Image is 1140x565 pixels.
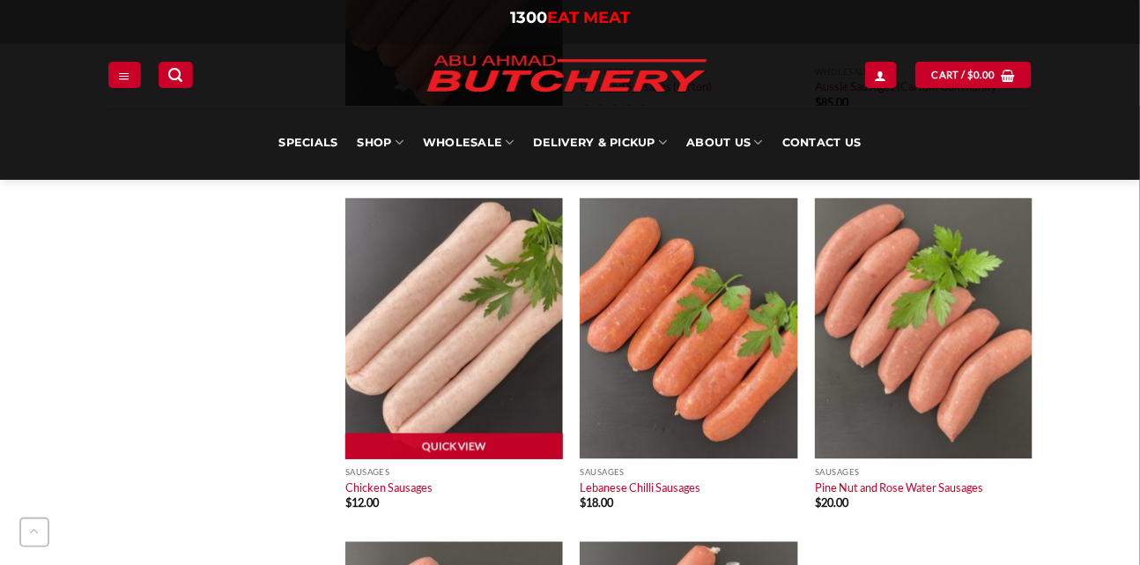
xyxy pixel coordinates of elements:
[967,67,973,83] span: $
[345,496,379,510] bdi: 12.00
[782,106,862,180] a: Contact Us
[580,496,613,510] bdi: 18.00
[815,198,1033,459] img: Pine Nut and Rose Water Sausages
[345,468,563,478] p: Sausages
[19,517,49,547] button: Go to top
[108,62,140,87] a: Menu
[510,8,547,27] span: 1300
[510,8,630,27] a: 1300EAT MEAT
[345,434,563,460] a: Quick View
[932,67,996,83] span: Cart /
[345,481,433,495] a: Chicken Sausages
[580,198,797,459] img: Lebanese-Chilli-Sausages (per 1Kg)
[815,496,821,510] span: $
[967,69,996,80] bdi: 0.00
[345,496,352,510] span: $
[423,106,514,180] a: Wholesale
[278,106,337,180] a: Specials
[358,106,403,180] a: SHOP
[345,198,563,459] img: Chicken-Sausages
[580,481,700,495] a: Lebanese Chilli Sausages
[815,496,848,510] bdi: 20.00
[915,62,1032,87] a: View cart
[580,496,586,510] span: $
[534,106,668,180] a: Delivery & Pickup
[865,62,897,87] a: Login
[686,106,762,180] a: About Us
[159,62,192,87] a: Search
[547,8,630,27] span: EAT MEAT
[580,468,797,478] p: Sausages
[815,468,1033,478] p: Sausages
[412,44,721,106] img: Abu Ahmad Butchery
[815,481,983,495] a: Pine Nut and Rose Water Sausages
